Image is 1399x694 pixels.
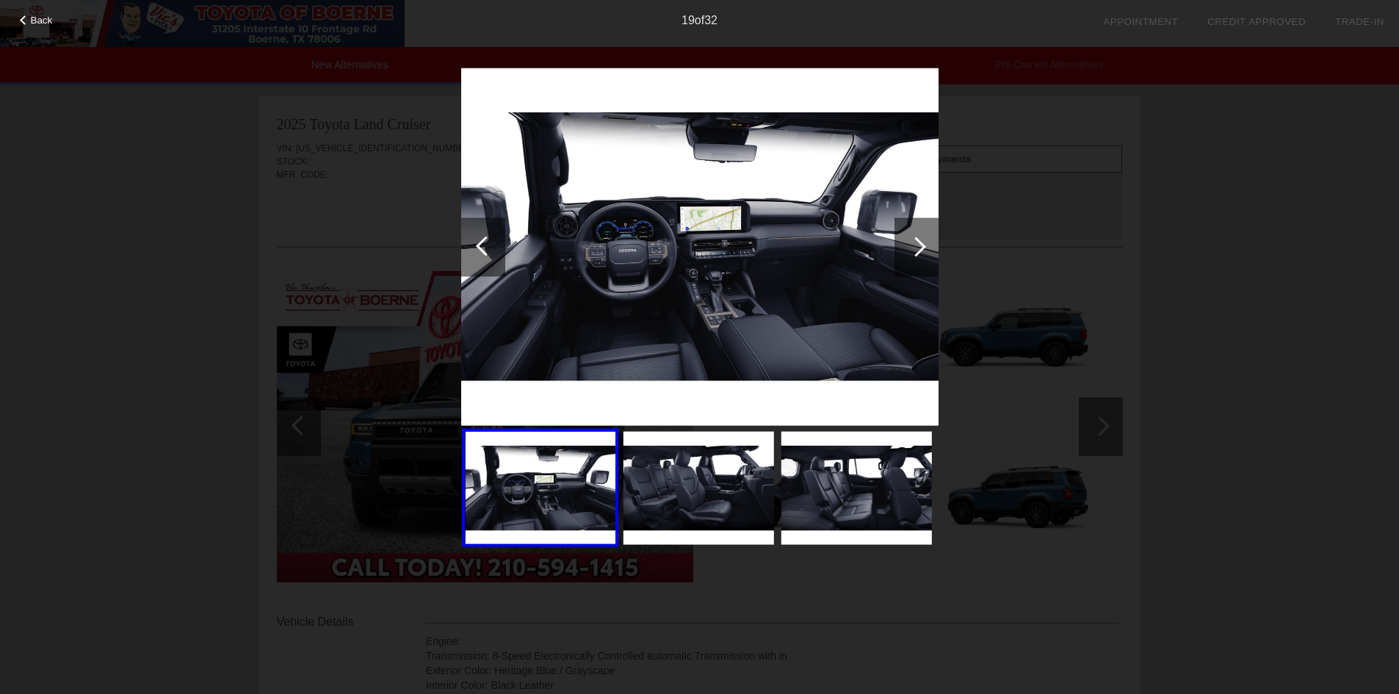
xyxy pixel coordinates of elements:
[461,68,939,426] img: 19.jpg
[31,15,53,26] span: Back
[682,14,695,26] span: 19
[781,432,931,545] img: 21.jpg
[623,432,773,545] img: 20.jpg
[704,14,717,26] span: 32
[1207,16,1306,27] a: Credit Approved
[1335,16,1384,27] a: Trade-In
[1103,16,1178,27] a: Appointment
